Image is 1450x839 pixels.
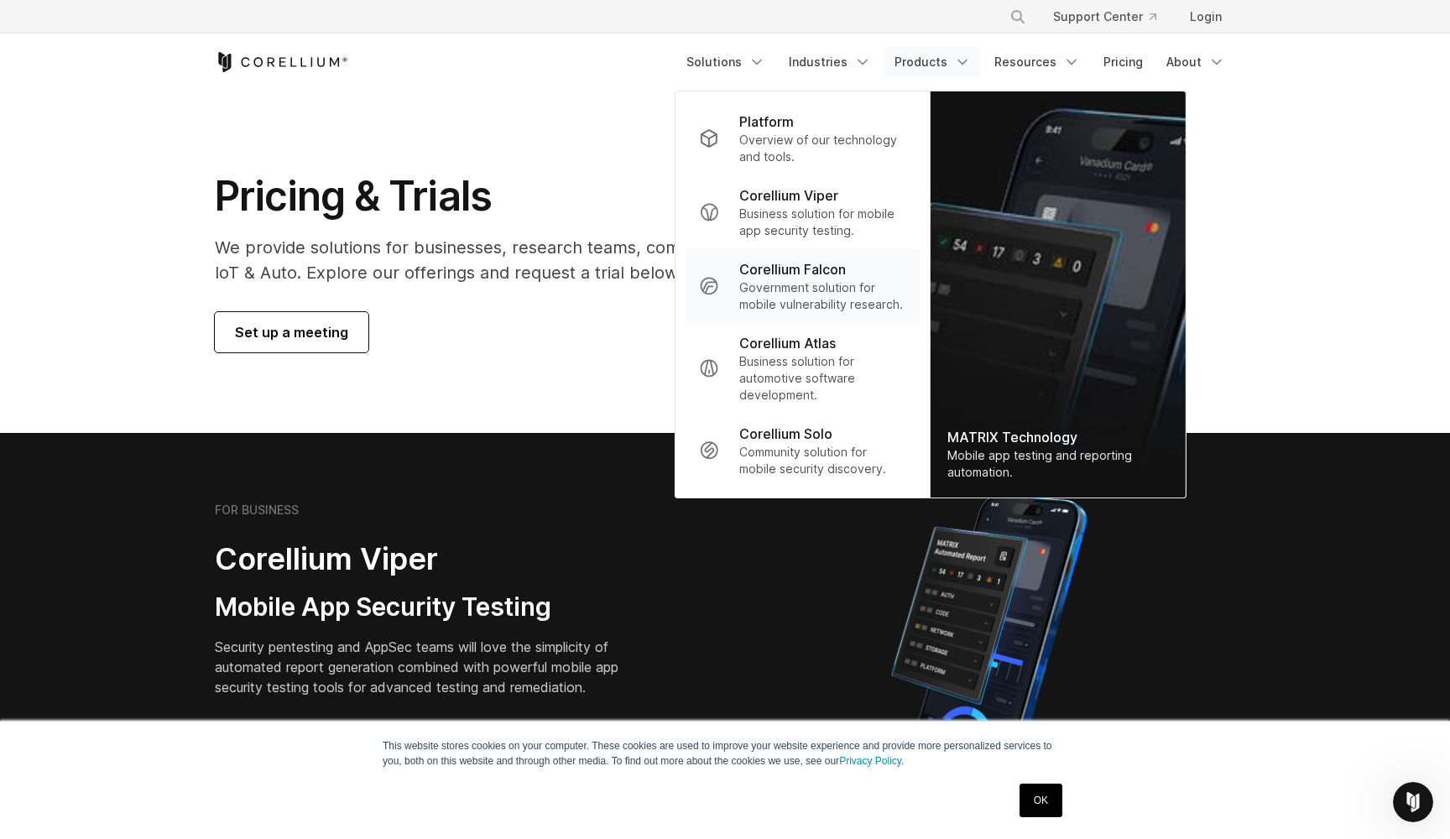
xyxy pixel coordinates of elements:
p: Overview of our technology and tools. [739,132,906,165]
h3: Mobile App Security Testing [215,591,644,623]
p: Community solution for mobile security discovery. [739,444,906,477]
h6: FOR BUSINESS [215,503,299,518]
a: Products [884,47,981,77]
p: Security pentesting and AppSec teams will love the simplicity of automated report generation comb... [215,637,644,697]
div: Navigation Menu [989,2,1235,32]
div: MATRIX Technology [947,427,1169,447]
a: Login [1176,2,1235,32]
h1: Pricing & Trials [215,171,884,221]
a: OK [1020,784,1062,817]
a: Support Center [1040,2,1170,32]
p: Platform [739,112,794,132]
div: Mobile app testing and reporting automation. [947,447,1169,481]
p: Corellium Viper [739,185,838,206]
iframe: Intercom live chat [1393,782,1433,822]
a: Corellium Solo Community solution for mobile security discovery. [686,414,920,487]
p: Government solution for mobile vulnerability research. [739,279,906,313]
div: Navigation Menu [676,47,1235,77]
button: Search [1003,2,1033,32]
a: Corellium Atlas Business solution for automotive software development. [686,323,920,414]
img: Matrix_WebNav_1x [931,91,1186,498]
a: Industries [779,47,881,77]
a: Resources [984,47,1090,77]
p: Corellium Solo [739,424,832,444]
p: Corellium Falcon [739,259,846,279]
a: Corellium Home [215,52,348,72]
h2: Corellium Viper [215,540,644,578]
img: Corellium MATRIX automated report on iPhone showing app vulnerability test results across securit... [863,487,1115,780]
span: Set up a meeting [235,322,348,342]
a: Corellium Viper Business solution for mobile app security testing. [686,175,920,249]
a: Privacy Policy. [839,755,904,767]
p: This website stores cookies on your computer. These cookies are used to improve your website expe... [383,738,1067,769]
p: Business solution for mobile app security testing. [739,206,906,239]
a: Set up a meeting [215,312,368,352]
a: Solutions [676,47,775,77]
p: We provide solutions for businesses, research teams, community individuals, and IoT & Auto. Explo... [215,235,884,285]
a: About [1156,47,1235,77]
a: MATRIX Technology Mobile app testing and reporting automation. [931,91,1186,498]
a: Platform Overview of our technology and tools. [686,102,920,175]
a: Pricing [1093,47,1153,77]
p: Corellium Atlas [739,333,836,353]
p: Business solution for automotive software development. [739,353,906,404]
a: Corellium Falcon Government solution for mobile vulnerability research. [686,249,920,323]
